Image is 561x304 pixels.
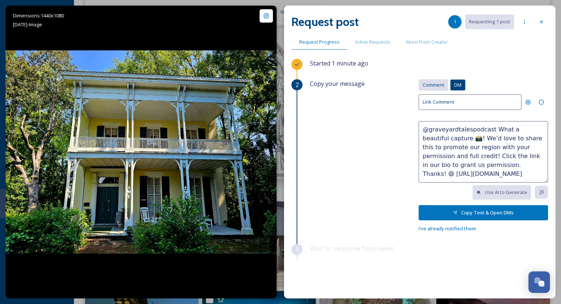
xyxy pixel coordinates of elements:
[419,205,548,220] button: Copy Text & Open DMs
[310,59,368,67] span: Started 1 minute ago
[310,244,395,253] span: Wait for response from owner
[310,79,365,88] span: Copy your message
[454,81,462,88] span: DM
[528,271,550,293] button: Open Chat
[355,39,391,46] span: Active Requests
[465,14,514,29] button: Requesting 1 post
[295,245,299,254] span: 3
[473,185,531,200] button: Use AI to Generate
[454,18,456,25] span: 1
[291,13,359,31] h2: Request post
[419,225,476,232] span: I've already notified them
[423,98,454,106] span: Link Comment
[406,39,448,46] span: More From Creator
[295,80,299,89] span: 2
[419,121,548,183] textarea: @graveyardtalespodcast What a beautiful capture 📸! We’d love to share this to promote our region ...
[6,50,277,254] img: This Friday we take a look at the #McRaven house in #VicksburgMS ! Its a very cool house with a v...
[299,39,339,46] span: Request Progress
[13,12,64,19] span: Dimensions: 1440 x 1080
[13,21,42,28] span: [DATE] - Image
[423,81,444,88] span: Comment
